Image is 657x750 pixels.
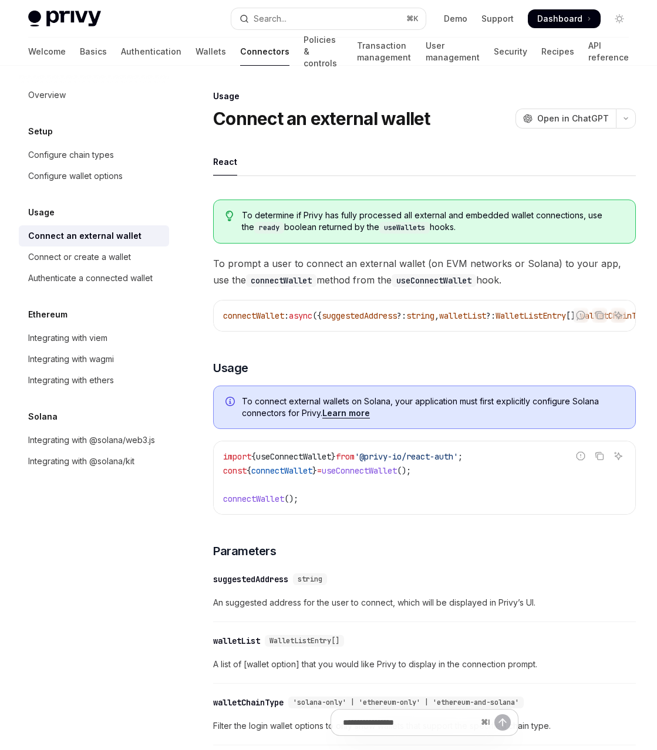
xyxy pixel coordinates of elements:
a: Configure wallet options [19,165,169,187]
span: To determine if Privy has fully processed all external and embedded wallet connections, use the b... [242,210,624,234]
span: ; [458,451,463,462]
input: Ask a question... [343,710,476,735]
span: walletList [439,310,486,321]
svg: Tip [225,211,234,221]
a: API reference [588,38,629,66]
button: Copy the contents from the code block [592,308,607,323]
span: ?: [397,310,406,321]
span: suggestedAddress [322,310,397,321]
div: Configure chain types [28,148,114,162]
span: 'solana-only' | 'ethereum-only' | 'ethereum-and-solana' [293,698,519,707]
div: Integrating with viem [28,331,107,345]
div: Integrating with @solana/kit [28,454,134,468]
svg: Info [225,397,237,408]
h1: Connect an external wallet [213,108,430,129]
h5: Usage [28,205,55,219]
a: Policies & controls [304,38,343,66]
div: React [213,148,237,175]
a: Wallets [196,38,226,66]
button: Ask AI [611,448,626,464]
img: light logo [28,11,101,27]
span: (); [397,465,411,476]
a: Transaction management [357,38,412,66]
h5: Solana [28,410,58,424]
div: Authenticate a connected wallet [28,271,153,285]
a: Configure chain types [19,144,169,165]
button: Copy the contents from the code block [592,448,607,464]
span: Usage [213,360,248,376]
a: Welcome [28,38,66,66]
span: from [336,451,355,462]
span: [], [566,310,580,321]
div: walletList [213,635,260,647]
div: Usage [213,90,636,102]
button: Open search [231,8,425,29]
span: } [312,465,317,476]
span: Dashboard [537,13,582,25]
div: Integrating with wagmi [28,352,114,366]
a: Connect or create a wallet [19,246,169,268]
div: Overview [28,88,66,102]
h5: Setup [28,124,53,138]
a: Security [494,38,527,66]
span: async [289,310,312,321]
span: ({ [312,310,322,321]
button: Report incorrect code [573,448,588,464]
span: WalletListEntry[] [269,636,339,646]
a: Demo [444,13,467,25]
span: { [251,451,256,462]
a: Authentication [121,38,181,66]
span: ?: [486,310,496,321]
div: Connect an external wallet [28,229,141,243]
code: useWallets [379,222,430,234]
span: useConnectWallet [322,465,397,476]
a: Overview [19,85,169,106]
span: import [223,451,251,462]
span: (); [284,494,298,504]
span: An suggested address for the user to connect, which will be displayed in Privy’s UI. [213,596,636,610]
div: Connect or create a wallet [28,250,131,264]
a: User management [426,38,480,66]
a: Integrating with @solana/kit [19,451,169,472]
button: Report incorrect code [573,308,588,323]
a: Connect an external wallet [19,225,169,246]
code: connectWallet [246,274,316,287]
span: To connect external wallets on Solana, your application must first explicitly configure Solana co... [242,396,624,419]
button: Ask AI [611,308,626,323]
code: useConnectWallet [392,274,476,287]
span: useConnectWallet [256,451,331,462]
span: connectWallet [223,494,284,504]
div: walletChainType [213,697,284,708]
span: connectWallet [251,465,312,476]
h5: Ethereum [28,308,68,322]
span: ⌘ K [406,14,419,23]
span: string [298,575,322,584]
a: Integrating with viem [19,327,169,349]
div: suggestedAddress [213,573,288,585]
div: Integrating with ethers [28,373,114,387]
a: Recipes [541,38,574,66]
a: Learn more [322,408,370,418]
a: Dashboard [528,9,601,28]
span: } [331,451,336,462]
span: To prompt a user to connect an external wallet (on EVM networks or Solana) to your app, use the m... [213,255,636,288]
a: Support [481,13,514,25]
a: Integrating with wagmi [19,349,169,370]
span: const [223,465,247,476]
a: Basics [80,38,107,66]
a: Integrating with @solana/web3.js [19,430,169,451]
span: : [284,310,289,321]
span: connectWallet [223,310,284,321]
button: Toggle dark mode [610,9,629,28]
button: Send message [494,714,511,731]
span: string [406,310,434,321]
span: A list of [wallet option] that you would like Privy to display in the connection prompt. [213,657,636,671]
div: Integrating with @solana/web3.js [28,433,155,447]
span: Parameters [213,543,276,559]
span: Open in ChatGPT [537,113,609,124]
a: Connectors [240,38,289,66]
a: Integrating with ethers [19,370,169,391]
span: '@privy-io/react-auth' [355,451,458,462]
span: { [247,465,251,476]
span: = [317,465,322,476]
